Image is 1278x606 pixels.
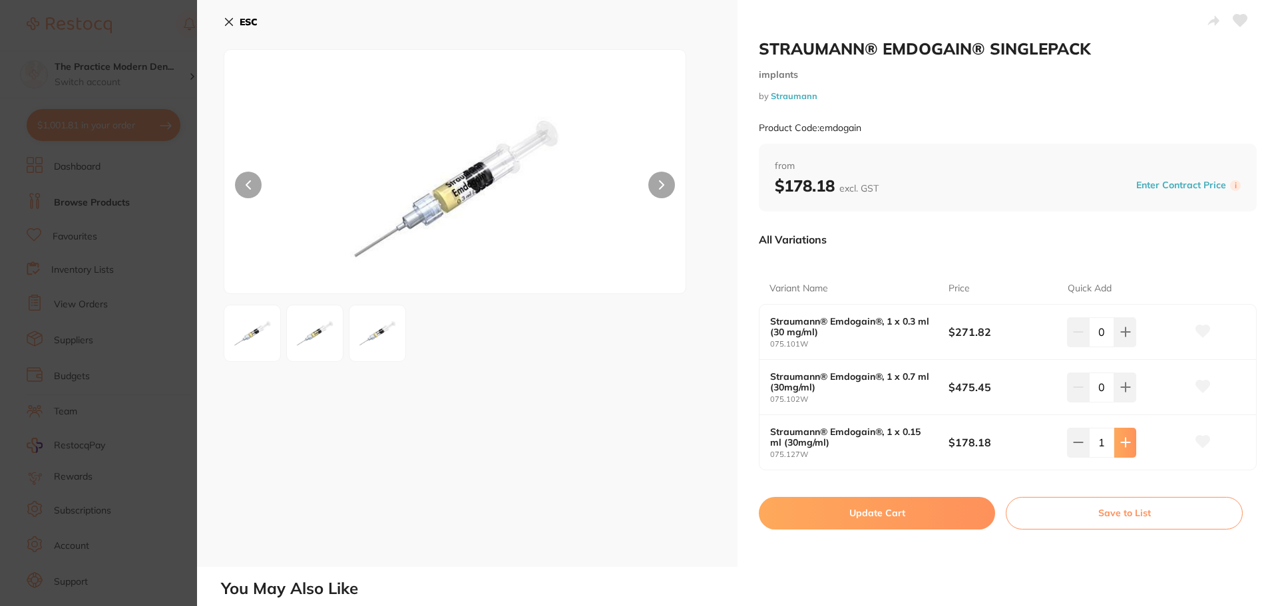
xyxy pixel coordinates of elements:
h2: STRAUMANN® EMDOGAIN® SINGLEPACK [759,39,1257,59]
small: 075.102W [770,395,949,404]
p: Price [949,282,970,295]
p: Variant Name [769,282,828,295]
b: Straumann® Emdogain®, 1 x 0.3 ml (30 mg/ml) [770,316,931,337]
small: 075.127W [770,450,949,459]
b: Straumann® Emdogain®, 1 x 0.15 ml (30mg/ml) [770,426,931,448]
button: ESC [224,11,258,33]
small: by [759,91,1257,101]
b: $475.45 [949,380,1056,394]
span: excl. GST [839,182,879,194]
button: Enter Contract Price [1132,179,1230,192]
small: 075.101W [770,340,949,349]
img: ZWk9MzAw [291,309,339,357]
b: $178.18 [775,176,879,196]
p: All Variations [759,233,827,246]
button: Save to List [1006,497,1243,529]
img: ZWk9MzAw [228,309,276,357]
span: from [775,160,1241,173]
b: Straumann® Emdogain®, 1 x 0.7 ml (30mg/ml) [770,371,931,392]
img: ZWk9MzAw [317,83,594,293]
a: Straumann [771,90,817,101]
b: $271.82 [949,325,1056,339]
label: i [1230,180,1241,191]
button: Update Cart [759,497,995,529]
small: implants [759,69,1257,80]
small: Product Code: emdogain [759,122,861,134]
h2: You May Also Like [221,579,1273,598]
img: ZWk9MzAw [353,309,401,357]
p: Quick Add [1068,282,1112,295]
b: ESC [240,16,258,28]
b: $178.18 [949,435,1056,450]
